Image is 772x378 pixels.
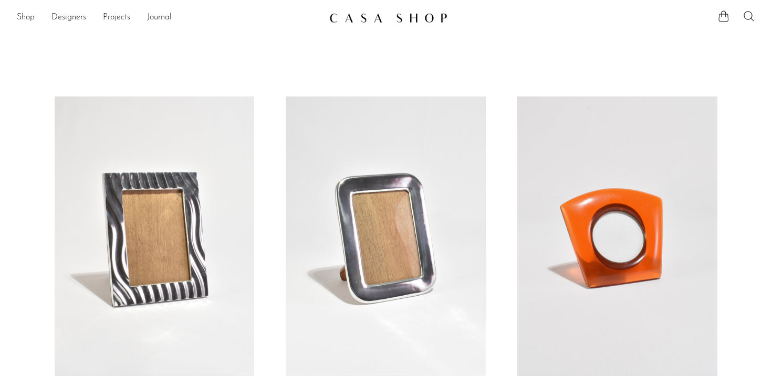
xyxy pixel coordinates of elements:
[147,11,172,25] a: Journal
[17,9,321,27] nav: Desktop navigation
[51,11,86,25] a: Designers
[103,11,130,25] a: Projects
[17,11,35,25] a: Shop
[17,9,321,27] ul: NEW HEADER MENU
